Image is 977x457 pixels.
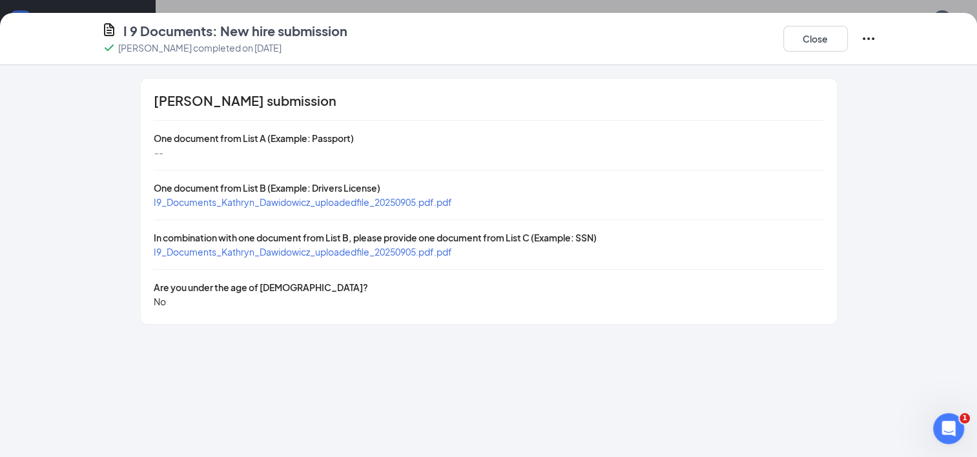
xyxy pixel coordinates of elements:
[960,413,970,423] span: 1
[154,196,452,208] a: I9_Documents_Kathryn_Dawidowicz_uploadedfile_20250905.pdf.pdf
[154,296,166,307] span: No
[861,31,876,46] svg: Ellipses
[154,182,380,194] span: One document from List B (Example: Drivers License)
[933,413,964,444] iframe: Intercom live chat
[101,22,117,37] svg: CustomFormIcon
[154,246,452,258] a: I9_Documents_Kathryn_Dawidowicz_uploadedfile_20250905.pdf.pdf
[123,22,347,40] h4: I 9 Documents: New hire submission
[118,41,282,54] p: [PERSON_NAME] completed on [DATE]
[154,132,354,144] span: One document from List A (Example: Passport)
[154,147,163,158] span: --
[154,232,597,243] span: In combination with one document from List B, please provide one document from List C (Example: SSN)
[154,281,368,293] span: Are you under the age of [DEMOGRAPHIC_DATA]?
[101,40,117,56] svg: Checkmark
[783,26,848,52] button: Close
[154,94,336,107] span: [PERSON_NAME] submission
